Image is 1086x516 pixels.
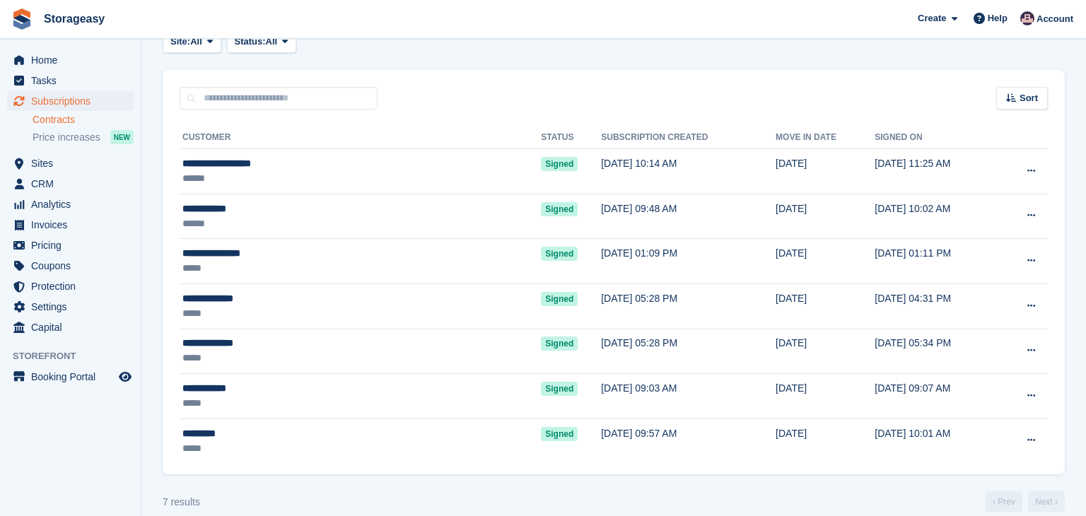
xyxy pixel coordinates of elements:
[541,382,578,396] span: Signed
[31,256,116,276] span: Coupons
[7,317,134,337] a: menu
[541,157,578,171] span: Signed
[541,292,578,306] span: Signed
[541,247,578,261] span: Signed
[541,202,578,216] span: Signed
[988,11,1008,25] span: Help
[7,153,134,173] a: menu
[11,8,33,30] img: stora-icon-8386f47178a22dfd0bd8f6a31ec36ba5ce8667c1dd55bd0f319d3a0aa187defe.svg
[983,491,1068,512] nav: Page
[31,174,116,194] span: CRM
[180,127,541,149] th: Customer
[7,256,134,276] a: menu
[1037,12,1073,26] span: Account
[31,50,116,70] span: Home
[31,297,116,317] span: Settings
[13,349,141,363] span: Storefront
[266,35,278,49] span: All
[7,297,134,317] a: menu
[7,174,134,194] a: menu
[776,374,875,419] td: [DATE]
[31,276,116,296] span: Protection
[1020,11,1034,25] img: James Stewart
[117,368,134,385] a: Preview store
[163,30,221,53] button: Site: All
[110,130,134,144] div: NEW
[776,239,875,284] td: [DATE]
[31,71,116,90] span: Tasks
[601,329,776,374] td: [DATE] 05:28 PM
[776,418,875,463] td: [DATE]
[601,194,776,239] td: [DATE] 09:48 AM
[875,283,999,329] td: [DATE] 04:31 PM
[776,283,875,329] td: [DATE]
[33,131,100,144] span: Price increases
[31,367,116,387] span: Booking Portal
[33,129,134,145] a: Price increases NEW
[31,235,116,255] span: Pricing
[541,427,578,441] span: Signed
[541,127,601,149] th: Status
[875,418,999,463] td: [DATE] 10:01 AM
[7,71,134,90] a: menu
[7,50,134,70] a: menu
[601,149,776,194] td: [DATE] 10:14 AM
[875,329,999,374] td: [DATE] 05:34 PM
[601,127,776,149] th: Subscription created
[776,194,875,239] td: [DATE]
[1020,91,1038,105] span: Sort
[31,317,116,337] span: Capital
[7,367,134,387] a: menu
[170,35,190,49] span: Site:
[541,336,578,351] span: Signed
[163,495,200,510] div: 7 results
[31,153,116,173] span: Sites
[986,491,1022,512] a: Previous
[31,215,116,235] span: Invoices
[918,11,946,25] span: Create
[33,113,134,127] a: Contracts
[31,194,116,214] span: Analytics
[235,35,266,49] span: Status:
[227,30,296,53] button: Status: All
[875,127,999,149] th: Signed on
[875,194,999,239] td: [DATE] 10:02 AM
[601,239,776,284] td: [DATE] 01:09 PM
[601,283,776,329] td: [DATE] 05:28 PM
[601,374,776,419] td: [DATE] 09:03 AM
[776,329,875,374] td: [DATE]
[7,194,134,214] a: menu
[7,235,134,255] a: menu
[7,91,134,111] a: menu
[776,127,875,149] th: Move in date
[7,276,134,296] a: menu
[601,418,776,463] td: [DATE] 09:57 AM
[776,149,875,194] td: [DATE]
[875,149,999,194] td: [DATE] 11:25 AM
[875,374,999,419] td: [DATE] 09:07 AM
[1028,491,1065,512] a: Next
[38,7,110,30] a: Storageasy
[31,91,116,111] span: Subscriptions
[190,35,202,49] span: All
[875,239,999,284] td: [DATE] 01:11 PM
[7,215,134,235] a: menu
